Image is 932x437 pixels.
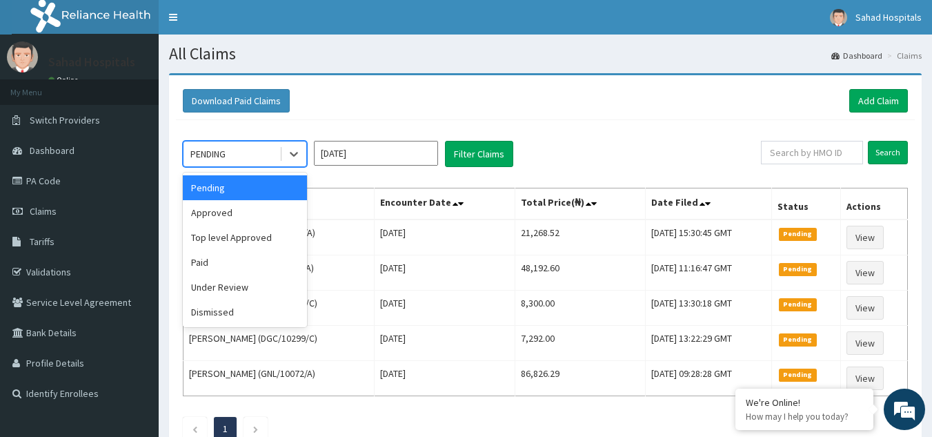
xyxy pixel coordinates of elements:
[746,411,863,423] p: How may I help you today?
[48,75,81,85] a: Online
[884,50,922,61] li: Claims
[831,50,882,61] a: Dashboard
[646,188,772,220] th: Date Filed
[183,250,307,275] div: Paid
[646,291,772,326] td: [DATE] 13:30:18 GMT
[226,7,259,40] div: Minimize live chat window
[72,77,232,95] div: Chat with us now
[30,205,57,217] span: Claims
[192,423,198,435] a: Previous page
[7,291,263,339] textarea: Type your message and hit 'Enter'
[169,45,922,63] h1: All Claims
[190,147,226,161] div: PENDING
[868,141,908,164] input: Search
[374,188,515,220] th: Encounter Date
[374,326,515,361] td: [DATE]
[779,298,817,311] span: Pending
[855,11,922,23] span: Sahad Hospitals
[779,228,817,240] span: Pending
[515,188,645,220] th: Total Price(₦)
[761,141,863,164] input: Search by HMO ID
[374,361,515,396] td: [DATE]
[846,331,884,355] a: View
[515,220,645,255] td: 21,268.52
[515,291,645,326] td: 8,300.00
[183,225,307,250] div: Top level Approved
[184,361,375,396] td: [PERSON_NAME] (GNL/10072/A)
[779,369,817,381] span: Pending
[80,130,190,270] span: We're online!
[849,89,908,113] a: Add Claim
[779,263,817,275] span: Pending
[30,114,100,126] span: Switch Providers
[314,141,438,166] input: Select Month and Year
[846,261,884,284] a: View
[30,235,54,248] span: Tariffs
[846,226,884,249] a: View
[846,296,884,320] a: View
[252,423,259,435] a: Next page
[223,423,228,435] a: Page 1 is your current page
[7,41,38,72] img: User Image
[515,326,645,361] td: 7,292.00
[646,220,772,255] td: [DATE] 15:30:45 GMT
[846,367,884,390] a: View
[183,200,307,225] div: Approved
[646,255,772,291] td: [DATE] 11:16:47 GMT
[646,326,772,361] td: [DATE] 13:22:29 GMT
[515,361,645,396] td: 86,826.29
[30,144,75,157] span: Dashboard
[646,361,772,396] td: [DATE] 09:28:28 GMT
[374,291,515,326] td: [DATE]
[515,255,645,291] td: 48,192.60
[26,69,56,104] img: d_794563401_company_1708531726252_794563401
[183,275,307,300] div: Under Review
[374,255,515,291] td: [DATE]
[183,89,290,113] button: Download Paid Claims
[183,300,307,324] div: Dismissed
[183,175,307,200] div: Pending
[830,9,847,26] img: User Image
[184,326,375,361] td: [PERSON_NAME] (DGC/10299/C)
[445,141,513,167] button: Filter Claims
[48,56,135,68] p: Sahad Hospitals
[374,220,515,255] td: [DATE]
[841,188,908,220] th: Actions
[746,396,863,409] div: We're Online!
[779,333,817,346] span: Pending
[771,188,840,220] th: Status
